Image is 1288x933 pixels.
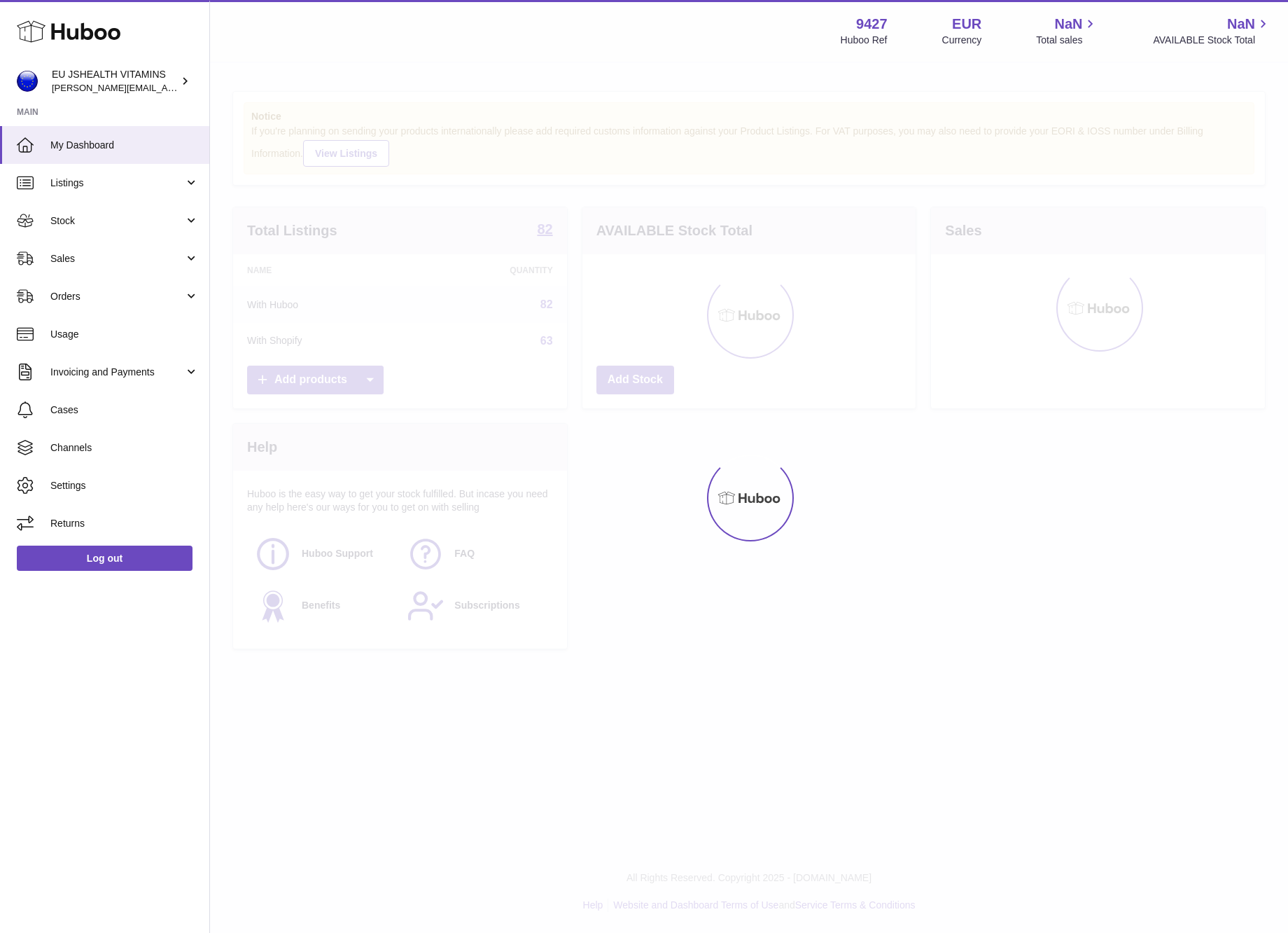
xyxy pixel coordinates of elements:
[1036,34,1098,47] span: Total sales
[50,252,184,265] span: Sales
[841,34,888,47] div: Huboo Ref
[50,366,184,379] span: Invoicing and Payments
[942,34,982,47] div: Currency
[1054,15,1082,34] span: NaN
[17,546,192,571] a: Log out
[50,479,199,492] span: Settings
[52,82,281,93] span: [PERSON_NAME][EMAIL_ADDRESS][DOMAIN_NAME]
[1227,15,1255,34] span: NaN
[50,177,184,190] span: Listings
[50,517,199,530] span: Returns
[952,15,981,34] strong: EUR
[50,290,184,303] span: Orders
[17,71,38,92] img: laura@jessicasepel.com
[1036,15,1098,47] a: NaN Total sales
[856,15,888,34] strong: 9427
[50,139,199,152] span: My Dashboard
[1153,15,1271,47] a: NaN AVAILABLE Stock Total
[52,68,178,95] div: EU JSHEALTH VITAMINS
[50,214,184,228] span: Stock
[50,441,199,455] span: Channels
[1153,34,1271,47] span: AVAILABLE Stock Total
[50,403,199,417] span: Cases
[50,328,199,341] span: Usage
